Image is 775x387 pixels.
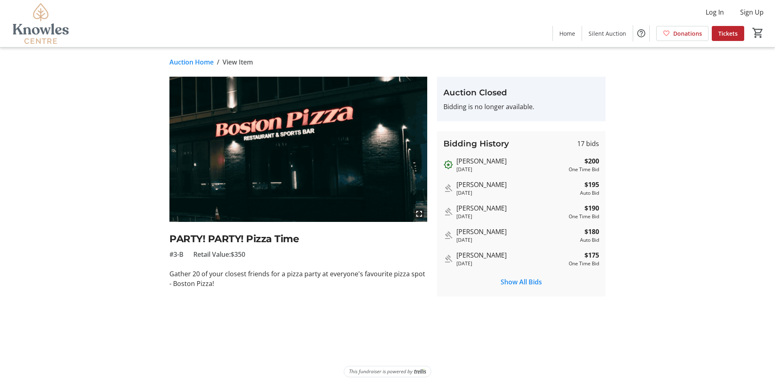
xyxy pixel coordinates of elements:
button: Sign Up [734,6,770,19]
mat-icon: Outbid [443,230,453,240]
h3: Bidding History [443,138,509,150]
button: Show All Bids [443,274,599,290]
mat-icon: Outbid [443,207,453,217]
a: Auction Home [169,57,214,67]
strong: $190 [584,203,599,213]
span: Tickets [718,29,738,38]
div: One Time Bid [569,213,599,220]
p: Bidding is no longer available. [443,102,599,112]
img: Trellis Logo [414,369,426,374]
strong: $200 [584,156,599,166]
span: Retail Value: $350 [193,249,245,259]
div: [DATE] [456,260,565,267]
div: [DATE] [456,189,577,197]
a: Home [553,26,582,41]
span: Donations [673,29,702,38]
span: Home [559,29,575,38]
mat-icon: Outbid [443,183,453,193]
div: [PERSON_NAME] [456,250,565,260]
mat-icon: fullscreen [414,209,424,219]
div: Auto Bid [580,236,599,244]
span: View Item [223,57,253,67]
p: Gather 20 of your closest friends for a pizza party at everyone's favourite pizza spot - Boston P... [169,269,427,288]
h3: Auction Closed [443,86,599,99]
div: [DATE] [456,236,577,244]
h2: PARTY! PARTY! Pizza Time [169,232,427,246]
div: [PERSON_NAME] [456,156,565,166]
img: Image [169,77,427,222]
a: Donations [656,26,709,41]
span: Sign Up [740,7,764,17]
mat-icon: Outbid [443,254,453,264]
strong: $180 [584,227,599,236]
div: [PERSON_NAME] [456,203,565,213]
div: [DATE] [456,213,565,220]
span: #3-B [169,249,184,259]
div: [PERSON_NAME] [456,180,577,189]
img: Knowles Centre's Logo [5,3,77,44]
div: Auto Bid [580,189,599,197]
span: 17 bids [577,139,599,148]
strong: $175 [584,250,599,260]
a: Tickets [712,26,744,41]
button: Cart [751,26,765,40]
div: One Time Bid [569,260,599,267]
div: One Time Bid [569,166,599,173]
span: Silent Auction [589,29,626,38]
mat-icon: Outbid [443,160,453,170]
span: This fundraiser is powered by [349,368,413,375]
span: Log In [706,7,724,17]
div: [PERSON_NAME] [456,227,577,236]
a: Silent Auction [582,26,633,41]
button: Log In [699,6,730,19]
div: [DATE] [456,166,565,173]
strong: $195 [584,180,599,189]
span: Show All Bids [501,277,542,287]
button: Help [633,25,649,41]
span: / [217,57,219,67]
